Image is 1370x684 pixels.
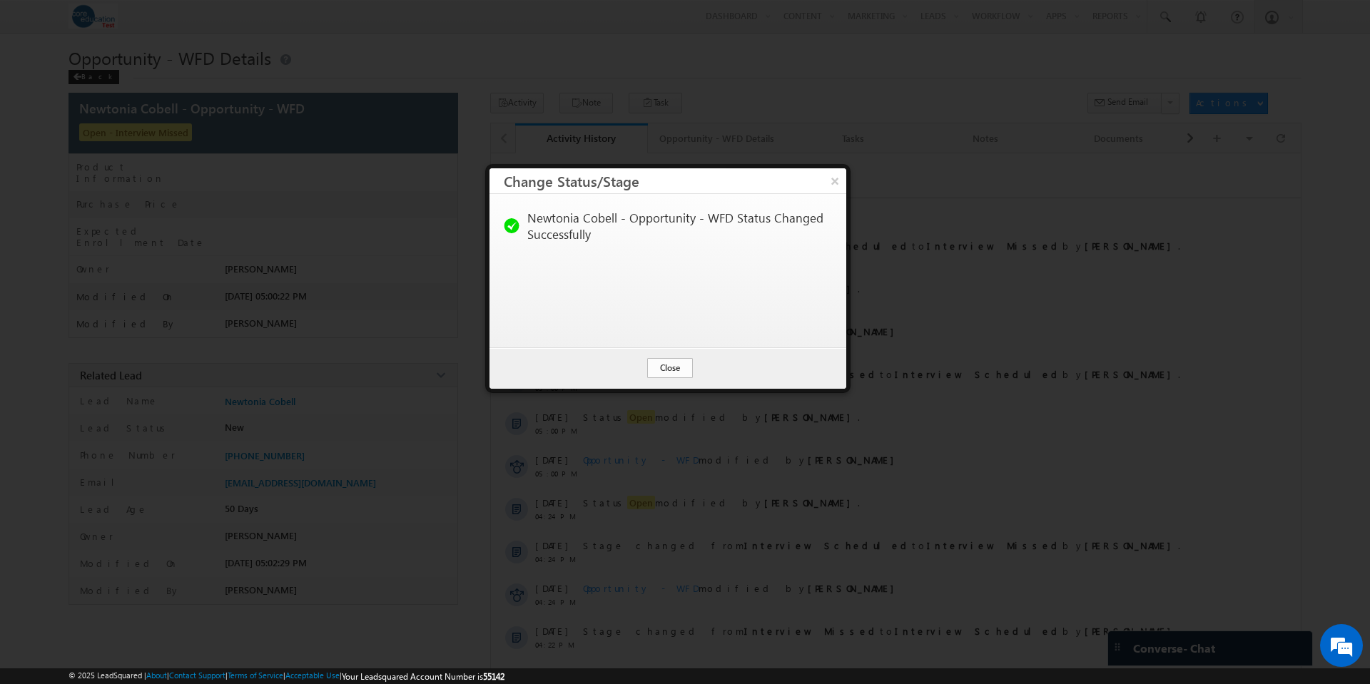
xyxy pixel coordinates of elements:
span: Your Leadsquared Account Number is [342,671,504,682]
div: Minimize live chat window [234,7,268,41]
a: Contact Support [169,670,225,680]
em: Start Chat [194,439,259,459]
img: d_60004797649_company_0_60004797649 [24,75,60,93]
span: © 2025 LeadSquared | | | | | [68,670,504,682]
button: × [823,168,846,193]
h3: Change Status/Stage [504,168,846,193]
a: Acceptable Use [285,670,340,680]
span: 55142 [483,671,504,682]
td: Newtonia Cobell - Opportunity - WFD Status Changed Successfully [524,206,829,246]
button: Close [647,358,693,378]
textarea: Type your message and hit 'Enter' [19,132,260,427]
a: About [146,670,167,680]
div: Chat with us now [74,75,240,93]
a: Terms of Service [228,670,283,680]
